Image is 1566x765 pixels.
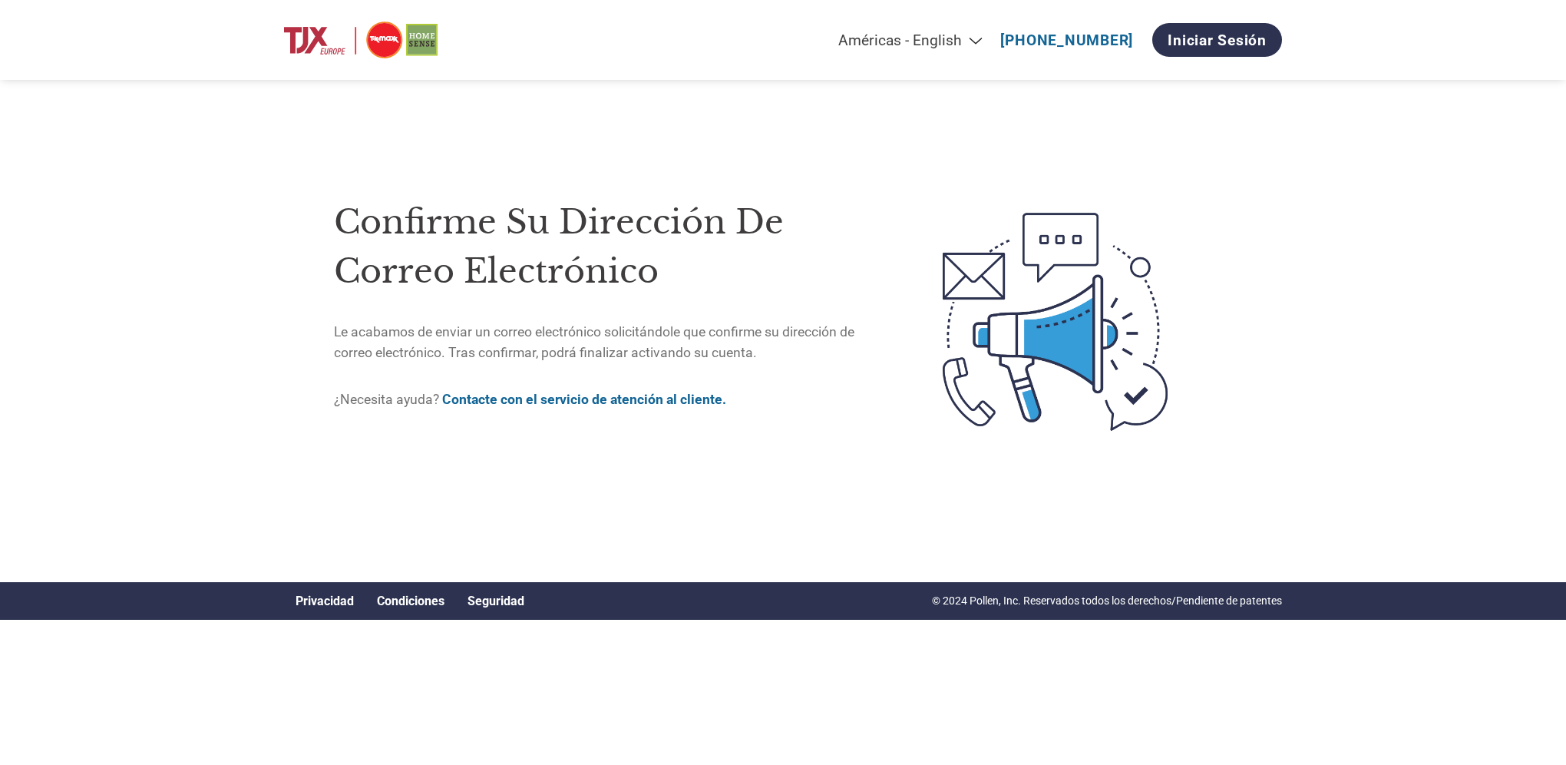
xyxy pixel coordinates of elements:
[932,593,1282,609] p: © 2024 Pollen, Inc. Reservados todos los derechos/Pendiente de patentes
[334,392,726,407] font: ¿Necesita ayuda?
[284,19,438,61] img: TJX Europa
[334,322,878,363] p: Le acabamos de enviar un correo electrónico solicitándole que confirme su dirección de correo ele...
[467,594,524,608] a: Seguridad
[878,185,1232,459] img: open-email
[334,197,878,296] h1: Confirme su dirección de correo electrónico
[1152,23,1282,57] a: Iniciar sesión
[1000,31,1133,49] a: [PHONE_NUMBER]
[377,594,444,608] a: Condiciones
[442,392,726,407] a: Contacte con el servicio de atención al cliente.
[296,594,354,608] a: Privacidad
